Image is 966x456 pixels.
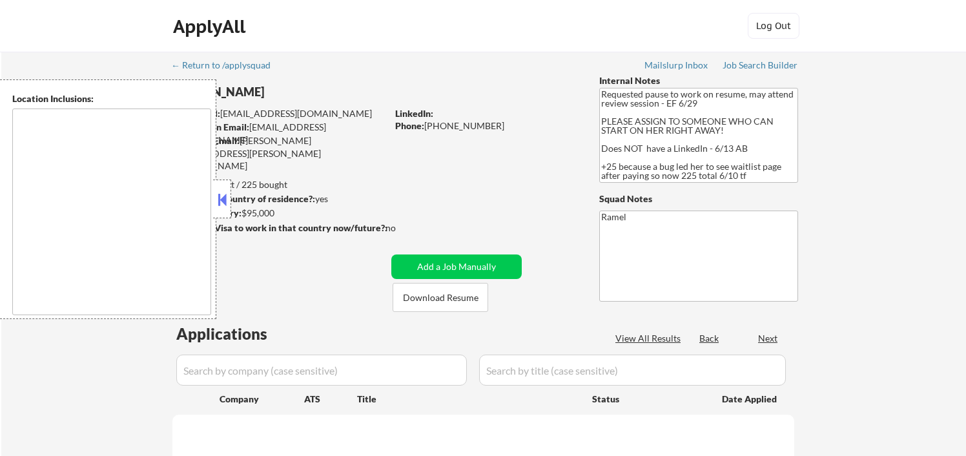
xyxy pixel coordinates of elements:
div: Mailslurp Inbox [644,61,709,70]
div: Applications [176,326,304,342]
div: Status [592,387,703,410]
div: [EMAIL_ADDRESS][DOMAIN_NAME] [173,121,387,146]
div: Location Inclusions: [12,92,211,105]
button: Download Resume [393,283,488,312]
input: Search by company (case sensitive) [176,355,467,386]
div: no [385,222,422,234]
div: Back [699,332,720,345]
strong: Phone: [395,120,424,131]
div: [EMAIL_ADDRESS][DOMAIN_NAME] [173,107,387,120]
button: Add a Job Manually [391,254,522,279]
input: Search by title (case sensitive) [479,355,786,386]
div: 59 sent / 225 bought [172,178,387,191]
strong: Can work in country of residence?: [172,193,315,204]
div: yes [172,192,383,205]
div: ← Return to /applysquad [171,61,283,70]
div: View All Results [615,332,684,345]
div: $95,000 [172,207,387,220]
a: ← Return to /applysquad [171,60,283,73]
div: Squad Notes [599,192,798,205]
div: [PERSON_NAME] [172,84,438,100]
div: Date Applied [722,393,779,406]
div: ApplyAll [173,16,249,37]
strong: LinkedIn: [395,108,433,119]
div: Next [758,332,779,345]
div: ATS [304,393,357,406]
div: [PERSON_NAME][EMAIL_ADDRESS][PERSON_NAME][DOMAIN_NAME] [172,134,387,172]
a: Mailslurp Inbox [644,60,709,73]
div: Internal Notes [599,74,798,87]
button: Log Out [748,13,799,39]
strong: Will need Visa to work in that country now/future?: [172,222,387,233]
div: Title [357,393,580,406]
div: [PHONE_NUMBER] [395,119,578,132]
div: Company [220,393,304,406]
div: Job Search Builder [723,61,798,70]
